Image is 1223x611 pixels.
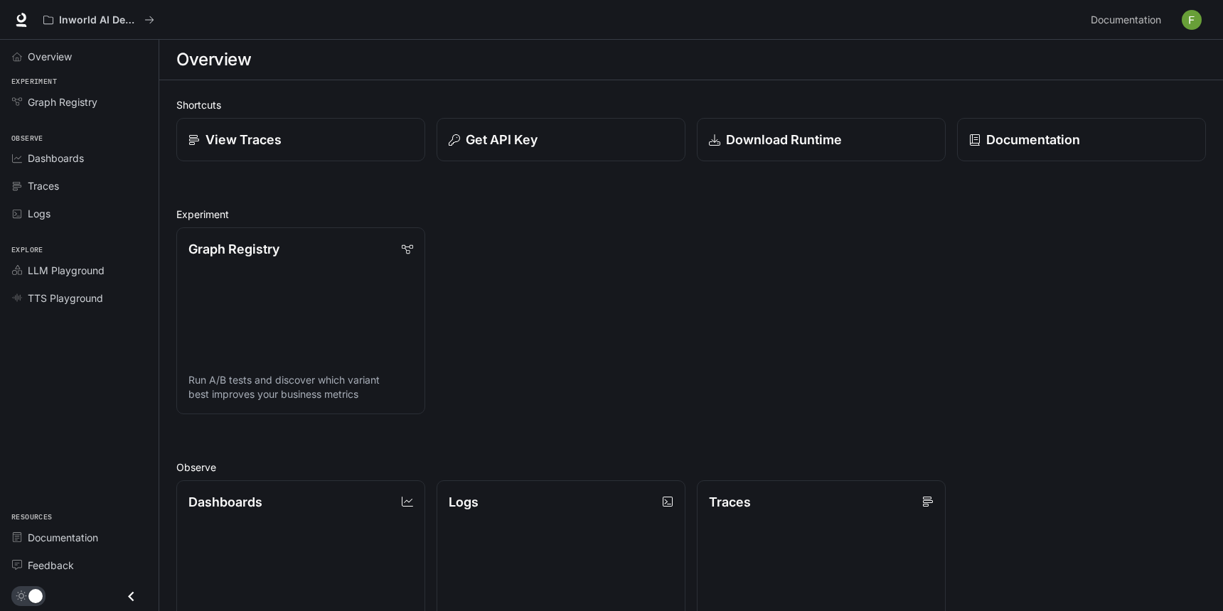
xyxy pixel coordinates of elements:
a: Dashboards [6,146,153,171]
span: TTS Playground [28,291,103,305]
button: Get API Key [437,118,685,161]
span: Feedback [28,558,74,573]
p: Documentation [986,130,1080,149]
p: View Traces [205,130,282,149]
h2: Observe [176,460,1206,475]
span: Traces [28,178,59,193]
span: Overview [28,49,72,64]
a: Graph Registry [6,90,153,114]
a: Logs [6,201,153,226]
span: Logs [28,206,50,221]
img: User avatar [1182,10,1202,30]
span: Documentation [1091,11,1161,29]
h2: Shortcuts [176,97,1206,112]
a: Graph RegistryRun A/B tests and discover which variant best improves your business metrics [176,227,425,414]
a: LLM Playground [6,258,153,283]
a: Documentation [957,118,1206,161]
span: LLM Playground [28,263,105,278]
button: All workspaces [37,6,161,34]
p: Logs [449,492,479,512]
a: Documentation [1085,6,1172,34]
p: Inworld AI Demos [59,14,139,26]
p: Graph Registry [188,239,279,259]
a: Documentation [6,525,153,550]
a: Traces [6,173,153,198]
h2: Experiment [176,207,1206,222]
p: Traces [709,492,751,512]
a: Overview [6,44,153,69]
span: Dark mode toggle [28,588,43,603]
p: Dashboards [188,492,262,512]
button: User avatar [1177,6,1206,34]
p: Run A/B tests and discover which variant best improves your business metrics [188,373,413,401]
span: Documentation [28,530,98,545]
a: View Traces [176,118,425,161]
span: Graph Registry [28,94,97,109]
button: Close drawer [115,582,147,611]
a: Feedback [6,553,153,578]
p: Get API Key [466,130,538,149]
a: TTS Playground [6,286,153,310]
a: Download Runtime [697,118,946,161]
h1: Overview [176,45,251,74]
span: Dashboards [28,151,84,166]
p: Download Runtime [726,130,842,149]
